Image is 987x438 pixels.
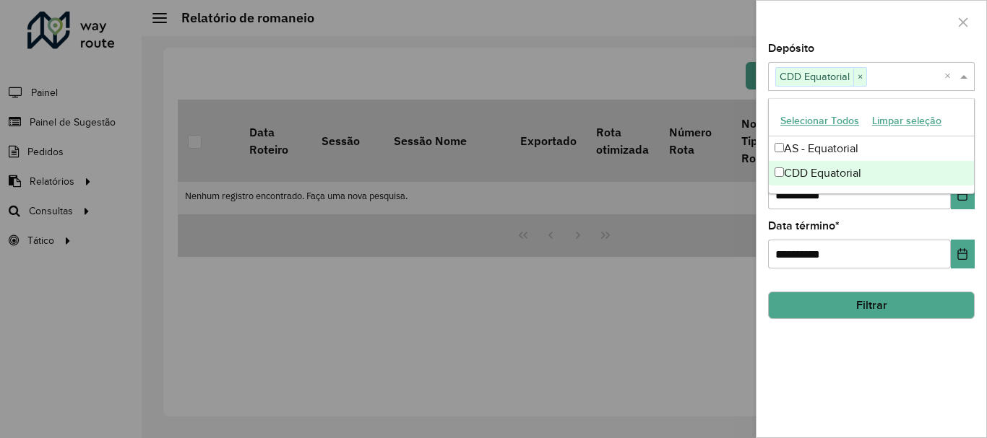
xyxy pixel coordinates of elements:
label: Depósito [768,40,814,57]
span: Clear all [944,68,957,85]
button: Limpar seleção [866,110,948,132]
span: × [853,69,866,86]
button: Choose Date [951,180,975,209]
button: Selecionar Todos [774,110,866,132]
div: AS - Equatorial [769,136,974,161]
ng-dropdown-panel: Options list [768,98,975,194]
div: CDD Equatorial [769,161,974,185]
button: Filtrar [768,292,975,319]
span: CDD Equatorial [776,68,853,85]
label: Data término [768,217,840,235]
button: Choose Date [951,240,975,268]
